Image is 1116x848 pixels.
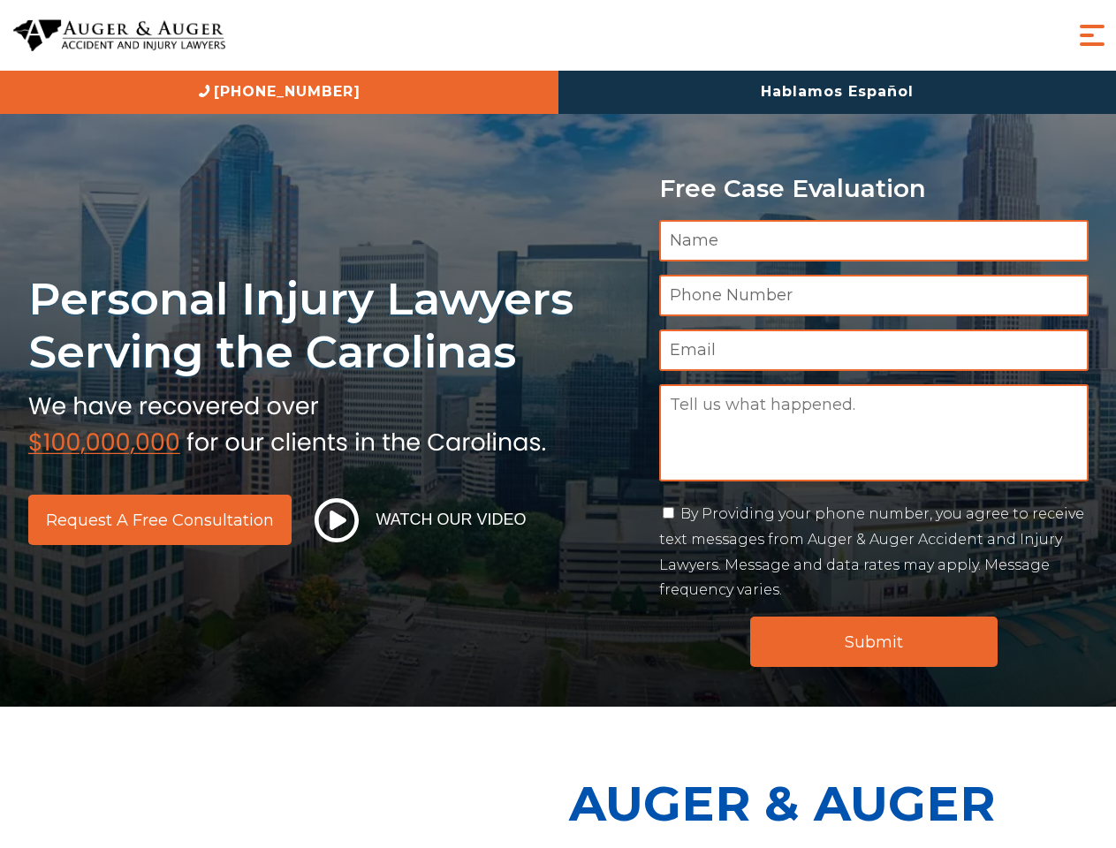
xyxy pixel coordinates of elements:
[750,617,998,667] input: Submit
[659,505,1084,598] label: By Providing your phone number, you agree to receive text messages from Auger & Auger Accident an...
[28,495,292,545] a: Request a Free Consultation
[46,512,274,528] span: Request a Free Consultation
[309,497,532,543] button: Watch Our Video
[13,19,225,52] img: Auger & Auger Accident and Injury Lawyers Logo
[659,175,1089,202] p: Free Case Evaluation
[28,388,546,455] img: sub text
[659,329,1089,371] input: Email
[1074,18,1110,53] button: Menu
[28,272,638,379] h1: Personal Injury Lawyers Serving the Carolinas
[659,220,1089,261] input: Name
[659,275,1089,316] input: Phone Number
[569,760,1106,847] p: Auger & Auger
